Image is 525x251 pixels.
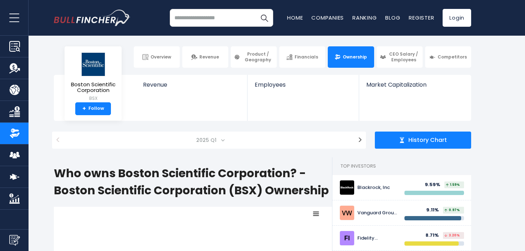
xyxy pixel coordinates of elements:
[385,14,400,21] a: Blog
[139,239,157,247] text: 18.01%
[287,14,303,21] a: Home
[231,46,277,68] a: Product / Geography
[255,9,273,27] button: Search
[354,132,366,149] button: >
[443,9,471,27] a: Login
[143,81,240,88] span: Revenue
[357,235,399,241] div: Fidelity Investments (FMR)
[70,52,116,102] a: Boston Scientific Corporation BSX
[438,54,467,60] span: Competitors
[408,137,447,144] span: History Chart
[446,183,460,186] span: 1.59%
[425,182,444,188] div: 9.59%
[209,229,226,237] text: 9.59%
[242,51,274,62] span: Product / Geography
[182,46,228,68] a: Revenue
[377,46,423,68] a: CEO Salary / Employees
[54,165,332,199] h1: Who owns Boston Scientific Corporation? - Boston Scientific Corporation (BSX) Ownership
[352,14,377,21] a: Ranking
[151,54,171,60] span: Overview
[425,46,471,68] a: Competitors
[279,46,325,68] a: Financials
[136,75,248,100] a: Revenue
[399,137,405,143] img: history chart
[444,234,460,237] span: 3.20%
[70,95,116,102] small: BSX
[134,46,180,68] a: Overview
[357,185,399,191] div: Blackrock, Inc
[54,10,131,26] a: Go to homepage
[409,14,434,21] a: Register
[52,132,64,149] button: <
[70,82,116,93] span: Boston Scientific Corporation
[328,46,374,68] a: Ownership
[366,81,463,88] span: Market Capitalization
[255,81,351,88] span: Employees
[426,207,443,213] div: 9.11%
[311,14,344,21] a: Companies
[388,51,419,62] span: CEO Salary / Employees
[425,232,443,239] div: 8.71%
[67,132,351,149] span: 2025 Q1
[75,102,111,115] a: +Follow
[54,10,131,26] img: bullfincher logo
[444,209,460,212] span: 0.97%
[9,128,20,139] img: Ownership
[359,75,470,100] a: Market Capitalization
[82,106,86,112] strong: +
[199,54,219,60] span: Revenue
[248,75,358,100] a: Employees
[357,210,399,216] div: Vanguard Group Inc
[295,54,318,60] span: Financials
[332,157,471,175] h2: Top Investors
[193,135,221,145] span: 2025 Q1
[343,54,367,60] span: Ownership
